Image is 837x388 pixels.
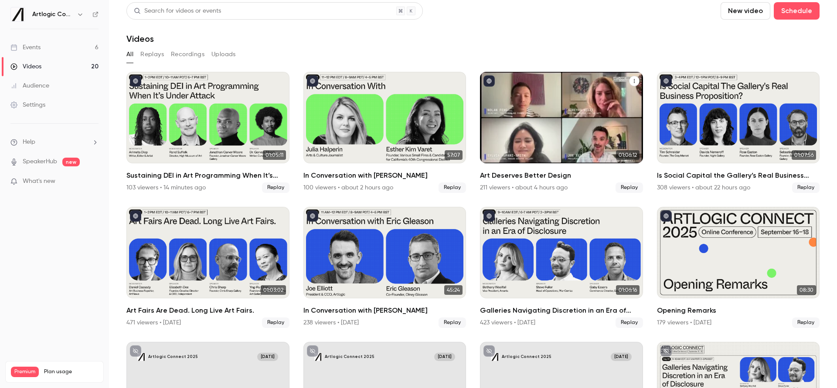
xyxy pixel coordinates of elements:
[657,207,820,328] li: Opening Remarks
[307,210,318,222] button: published
[126,305,289,316] h2: Art Fairs Are Dead. Long Live Art Fairs.
[126,34,154,44] h1: Videos
[23,138,35,147] span: Help
[480,305,643,316] h2: Galleries Navigating Discretion in an Era of Disclosure
[140,47,164,61] button: Replays
[91,121,167,140] div: oh great, thank you!
[41,285,48,292] button: Upload attachment
[137,353,146,361] img: Opening Remarks 3
[721,2,770,20] button: New video
[616,182,643,193] span: Replay
[325,354,374,360] p: Artlogic Connect 2025
[7,141,167,167] div: user says…
[797,285,816,295] span: 08:30
[657,72,820,193] li: Is Social Capital the Gallery’s Real Business Proposition?
[126,2,820,380] section: Videos
[148,354,198,360] p: Artlogic Connect 2025
[303,183,393,192] div: 100 viewers • about 2 hours ago
[611,353,632,361] span: [DATE]
[44,368,98,375] span: Plan usage
[211,47,236,61] button: Uploads
[65,239,167,258] div: dont worry ive figured it out!
[261,285,286,295] span: 01:03:02
[11,367,39,377] span: Premium
[262,182,289,193] span: Replay
[7,239,167,268] div: user says…
[303,207,466,328] a: 45:24In Conversation with [PERSON_NAME]238 viewers • [DATE]Replay
[126,207,289,328] a: 01:03:02Art Fairs Are Dead. Long Live Art Fairs.471 viewers • [DATE]Replay
[42,11,87,20] p: Active 30m ago
[7,78,143,114] div: got it! do you still have the studio link? you can simply enter the studio, and remove messages
[31,35,167,71] div: we want to remove the whole chat from this video recording that is now live for replay[URL][DOMAI...
[480,207,643,328] a: 01:06:16Galleries Navigating Discretion in an Era of Disclosure423 viewers • [DATE]Replay
[303,305,466,316] h2: In Conversation with [PERSON_NAME]
[10,81,49,90] div: Audience
[31,202,167,238] div: Another question for you - can we turn on captions for video recordings if we did not turn them o...
[444,285,463,295] span: 45:24
[23,177,55,186] span: What's new
[7,167,59,186] div: awesome! :)Luuk • 2h ago
[303,72,466,193] li: In Conversation with Esther Kim Varet
[14,83,136,109] div: got it! do you still have the studio link? you can simply enter the studio, and remove messages
[657,183,750,192] div: 308 viewers • about 22 hours ago
[7,202,167,239] div: user says…
[130,75,141,87] button: published
[27,285,34,292] button: Gif picker
[657,318,711,327] div: 179 viewers • [DATE]
[774,2,820,20] button: Schedule
[10,43,41,52] div: Events
[262,317,289,328] span: Replay
[616,317,643,328] span: Replay
[439,317,466,328] span: Replay
[25,5,39,19] img: Profile image for Luuk
[10,138,99,147] li: help-dropdown-opener
[72,244,160,253] div: dont worry ive figured it out!
[130,210,141,222] button: published
[480,318,535,327] div: 423 viewers • [DATE]
[32,10,73,19] h6: Artlogic Connect 2025
[126,207,289,328] li: Art Fairs Are Dead. Long Live Art Fairs.
[38,207,160,233] div: Another question for you - can we turn on captions for video recordings if we did not turn them o...
[98,126,160,135] div: oh great, thank you!
[307,345,318,357] button: unpublished
[126,72,289,193] li: Sustaining DEI in Art Programming When It’s Under Attack
[792,182,820,193] span: Replay
[7,167,167,202] div: Luuk says…
[6,3,22,20] button: go back
[480,170,643,181] h2: Art Deserves Better Design
[126,47,133,61] button: All
[136,3,153,20] button: Home
[126,170,289,181] h2: Sustaining DEI in Art Programming When It’s Under Attack
[480,183,568,192] div: 211 viewers • about 4 hours ago
[480,72,643,193] li: Art Deserves Better Design
[134,7,221,16] div: Search for videos or events
[483,210,495,222] button: published
[480,207,643,328] li: Galleries Navigating Discretion in an Era of Disclosure
[303,318,359,327] div: 238 viewers • [DATE]
[434,353,455,361] span: [DATE]
[130,345,141,357] button: unpublished
[303,207,466,328] li: In Conversation with Eric Gleason
[657,207,820,328] a: 08:30Opening Remarks179 viewers • [DATE]Replay
[491,353,499,361] img: Opening Remarks Recording
[7,78,167,121] div: Luuk says…
[502,354,551,360] p: Artlogic Connect 2025
[88,178,99,186] iframe: Noticeable Trigger
[23,157,57,166] a: SpeakerHub
[657,72,820,193] a: 01:07:56Is Social Capital the Gallery’s Real Business Proposition?308 viewers • about 22 hours ag...
[171,47,204,61] button: Recordings
[657,170,820,181] h2: Is Social Capital the Gallery’s Real Business Proposition?
[257,353,278,361] span: [DATE]
[7,121,167,141] div: user says…
[303,72,466,193] a: 57:07In Conversation with [PERSON_NAME]100 viewers • about 2 hours agoReplay
[307,75,318,87] button: published
[11,7,25,21] img: Artlogic Connect 2025
[616,285,640,295] span: 01:06:16
[314,353,323,361] img: Opening Remarks Recording 2
[439,182,466,193] span: Replay
[126,318,181,327] div: 471 viewers • [DATE]
[153,3,169,19] div: Close
[616,150,640,160] span: 01:06:12
[38,40,160,66] div: we want to remove the whole chat from this video recording that is now live for replay
[792,150,816,160] span: 01:07:56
